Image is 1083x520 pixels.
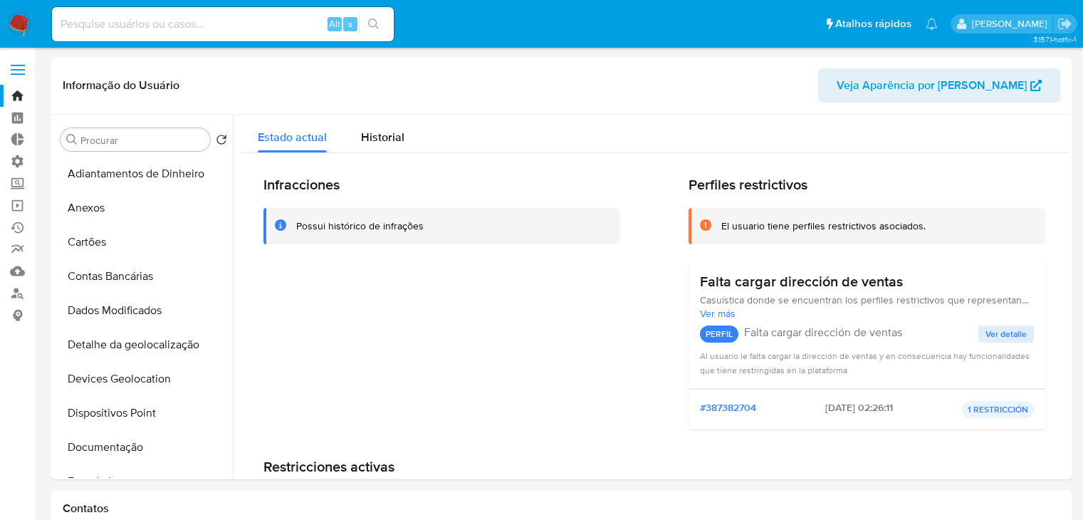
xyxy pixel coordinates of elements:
button: Veja Aparência por [PERSON_NAME] [818,68,1060,103]
button: Procurar [66,134,78,145]
button: Adiantamentos de Dinheiro [55,157,233,191]
h1: Informação do Usuário [63,78,179,93]
input: Pesquise usuários ou casos... [52,15,394,33]
span: Veja Aparência por [PERSON_NAME] [837,68,1027,103]
button: Devices Geolocation [55,362,233,396]
button: Contas Bancárias [55,259,233,293]
p: matias.logusso@mercadopago.com.br [972,17,1052,31]
button: Detalhe da geolocalização [55,328,233,362]
button: search-icon [359,14,388,34]
button: Dados Modificados [55,293,233,328]
button: Empréstimos [55,464,233,499]
button: Documentação [55,430,233,464]
button: Dispositivos Point [55,396,233,430]
span: Atalhos rápidos [835,16,911,31]
a: Notificações [926,18,938,30]
button: Retornar ao pedido padrão [216,134,227,150]
span: Alt [329,17,340,31]
a: Sair [1057,16,1072,31]
h1: Contatos [63,501,1060,516]
button: Anexos [55,191,233,225]
input: Procurar [80,134,204,147]
span: s [348,17,352,31]
button: Cartões [55,225,233,259]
